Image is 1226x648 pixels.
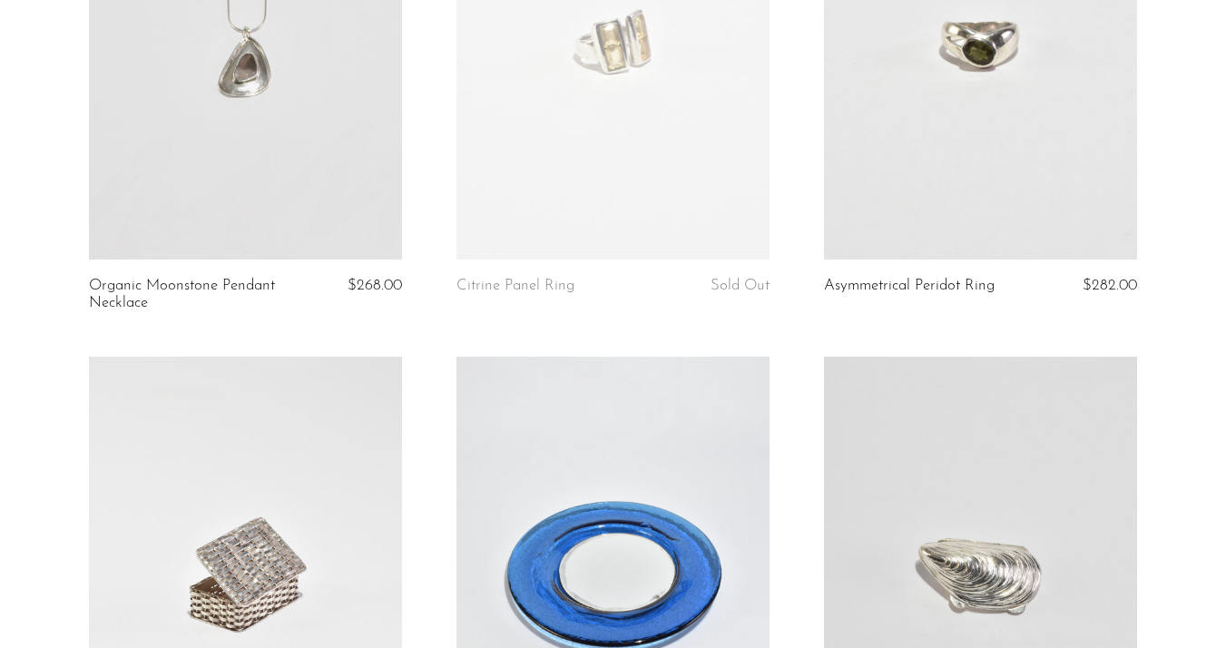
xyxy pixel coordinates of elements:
[348,278,402,293] span: $268.00
[1083,278,1137,293] span: $282.00
[456,278,574,294] a: Citrine Panel Ring
[711,278,770,293] span: Sold Out
[824,278,995,294] a: Asymmetrical Peridot Ring
[89,278,298,311] a: Organic Moonstone Pendant Necklace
